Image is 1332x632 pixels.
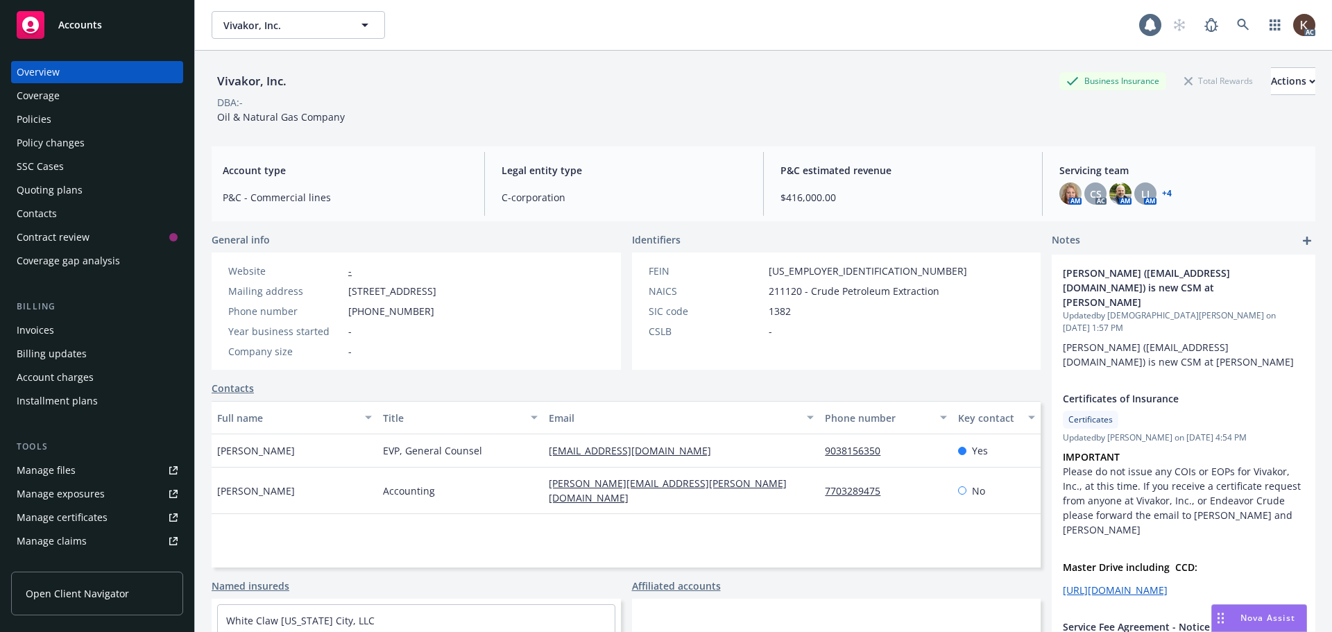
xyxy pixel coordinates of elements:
a: [URL][DOMAIN_NAME] [1063,583,1168,597]
span: [PERSON_NAME] ([EMAIL_ADDRESS][DOMAIN_NAME]) is new CSM at [PERSON_NAME] [1063,266,1268,309]
span: P&C estimated revenue [780,163,1025,178]
span: [PHONE_NUMBER] [348,304,434,318]
div: Coverage [17,85,60,107]
div: Phone number [825,411,931,425]
button: Vivakor, Inc. [212,11,385,39]
span: Updated by [DEMOGRAPHIC_DATA][PERSON_NAME] on [DATE] 1:57 PM [1063,309,1304,334]
span: Servicing team [1059,163,1304,178]
span: Open Client Navigator [26,586,129,601]
button: Key contact [953,401,1041,434]
a: 9038156350 [825,444,891,457]
span: [PERSON_NAME] [217,443,295,458]
span: [PERSON_NAME] ([EMAIL_ADDRESS][DOMAIN_NAME]) is new CSM at [PERSON_NAME] [1063,341,1294,368]
a: Contacts [212,381,254,395]
div: Installment plans [17,390,98,412]
span: - [348,344,352,359]
span: - [348,324,352,339]
button: Full name [212,401,377,434]
a: Contacts [11,203,183,225]
div: Manage claims [17,530,87,552]
div: Email [549,411,799,425]
a: Start snowing [1165,11,1193,39]
div: Billing updates [17,343,87,365]
div: Tools [11,440,183,454]
div: Invoices [17,319,54,341]
div: Total Rewards [1177,72,1260,89]
span: P&C - Commercial lines [223,190,468,205]
span: No [972,484,985,498]
div: Manage certificates [17,506,108,529]
button: Email [543,401,819,434]
span: Legal entity type [502,163,746,178]
span: 1382 [769,304,791,318]
a: add [1299,232,1315,249]
span: Certificates of Insurance [1063,391,1268,406]
a: Billing updates [11,343,183,365]
div: Business Insurance [1059,72,1166,89]
img: photo [1109,182,1132,205]
img: photo [1293,14,1315,36]
div: SSC Cases [17,155,64,178]
a: Invoices [11,319,183,341]
a: - [348,264,352,277]
div: SIC code [649,304,763,318]
span: Account type [223,163,468,178]
span: Notes [1052,232,1080,249]
a: Policy changes [11,132,183,154]
span: EVP, General Counsel [383,443,482,458]
span: Certificates [1068,413,1113,426]
a: Account charges [11,366,183,388]
span: Identifiers [632,232,681,247]
strong: IMPORTANT [1063,450,1120,463]
div: CSLB [649,324,763,339]
a: +4 [1162,189,1172,198]
span: Accounting [383,484,435,498]
span: CS [1090,187,1102,201]
div: Overview [17,61,60,83]
a: Manage exposures [11,483,183,505]
div: Manage exposures [17,483,105,505]
span: - [769,324,772,339]
div: Policy changes [17,132,85,154]
p: Please do not issue any COIs or EOPs for Vivakor, Inc., at this time. If you receive a certificat... [1063,464,1304,537]
a: Manage claims [11,530,183,552]
span: Oil & Natural Gas Company [217,110,345,123]
div: DBA: - [217,95,243,110]
a: Accounts [11,6,183,44]
div: Manage files [17,459,76,481]
a: [PERSON_NAME][EMAIL_ADDRESS][PERSON_NAME][DOMAIN_NAME] [549,477,787,504]
img: photo [1059,182,1082,205]
a: Overview [11,61,183,83]
div: [PERSON_NAME] ([EMAIL_ADDRESS][DOMAIN_NAME]) is new CSM at [PERSON_NAME]Updatedby [DEMOGRAPHIC_DA... [1052,255,1315,380]
span: [US_EMPLOYER_IDENTIFICATION_NUMBER] [769,264,967,278]
div: Coverage gap analysis [17,250,120,272]
span: Yes [972,443,988,458]
strong: Master Drive including CCD: [1063,561,1197,574]
div: Year business started [228,324,343,339]
a: SSC Cases [11,155,183,178]
button: Phone number [819,401,952,434]
a: Installment plans [11,390,183,412]
a: Manage BORs [11,554,183,576]
div: Account charges [17,366,94,388]
span: $416,000.00 [780,190,1025,205]
div: Billing [11,300,183,314]
a: Policies [11,108,183,130]
span: Nova Assist [1240,612,1295,624]
a: 7703289475 [825,484,891,497]
span: C-corporation [502,190,746,205]
div: FEIN [649,264,763,278]
a: Named insureds [212,579,289,593]
span: [STREET_ADDRESS] [348,284,436,298]
span: 211120 - Crude Petroleum Extraction [769,284,939,298]
span: Accounts [58,19,102,31]
div: Actions [1271,68,1315,94]
button: Nova Assist [1211,604,1307,632]
a: White Claw [US_STATE] City, LLC [226,614,375,627]
a: [EMAIL_ADDRESS][DOMAIN_NAME] [549,444,722,457]
div: Quoting plans [17,179,83,201]
a: Manage certificates [11,506,183,529]
a: Coverage gap analysis [11,250,183,272]
div: Certificates of InsuranceCertificatesUpdatedby [PERSON_NAME] on [DATE] 4:54 PMIMPORTANTPlease do ... [1052,380,1315,608]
